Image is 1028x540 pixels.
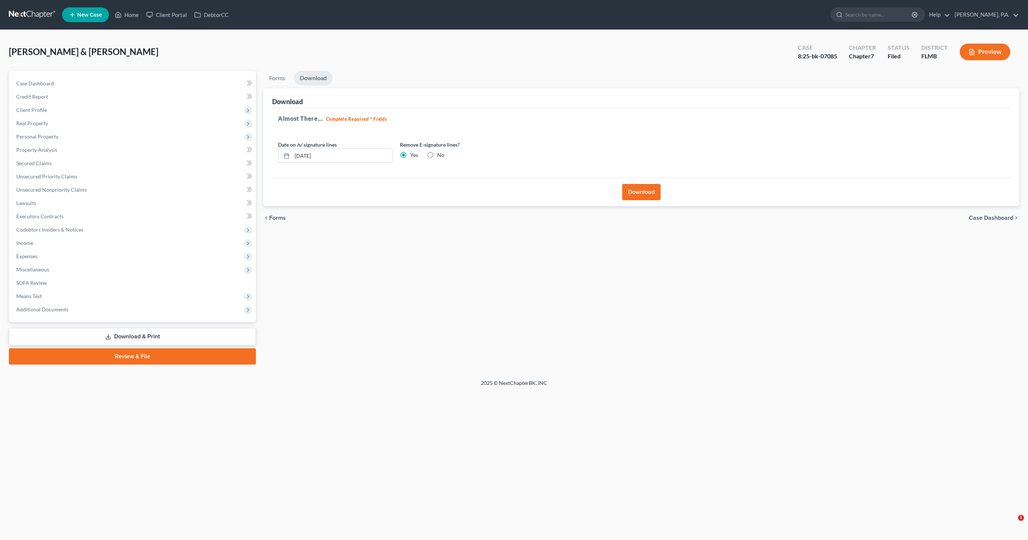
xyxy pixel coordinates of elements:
a: Unsecured Nonpriority Claims [10,183,256,196]
span: Income [16,240,33,246]
span: Lawsuits [16,200,36,206]
a: DebtorCC [191,8,232,21]
label: Yes [410,151,418,159]
div: District [921,44,948,52]
a: Case Dashboard [10,77,256,90]
div: 2025 © NextChapterBK, INC [304,379,724,393]
a: Help [925,8,950,21]
input: MM/DD/YYYY [292,149,392,163]
span: Case Dashboard [969,215,1013,221]
label: Remove E-signature lines? [400,141,514,148]
span: Unsecured Nonpriority Claims [16,187,87,193]
a: Executory Contracts [10,210,256,223]
h5: Almost There... [278,114,1004,123]
label: No [437,151,444,159]
div: Chapter [849,44,876,52]
a: Case Dashboard chevron_right [969,215,1019,221]
iframe: Intercom live chat [1003,515,1021,533]
span: 7 [871,52,874,59]
a: Unsecured Priority Claims [10,170,256,183]
span: Client Profile [16,107,47,113]
div: Chapter [849,52,876,61]
button: Preview [960,44,1010,60]
input: Search by name... [845,8,913,21]
div: 8:25-bk-07085 [798,52,837,61]
i: chevron_right [1013,215,1019,221]
span: Forms [269,215,286,221]
span: Real Property [16,120,48,126]
span: Codebtors Insiders & Notices [16,226,83,233]
span: Executory Contracts [16,213,64,219]
i: chevron_left [263,215,269,221]
strong: Complete Required * Fields [326,116,387,122]
a: Credit Report [10,90,256,103]
a: Lawsuits [10,196,256,210]
span: Credit Report [16,93,48,100]
a: Download [294,71,333,85]
div: Case [798,44,837,52]
span: Secured Claims [16,160,52,166]
div: Status [888,44,909,52]
span: SOFA Review [16,280,47,286]
a: [PERSON_NAME], P.A. [951,8,1019,21]
span: [PERSON_NAME] & [PERSON_NAME] [9,46,158,57]
button: chevron_left Forms [263,215,296,221]
span: Expenses [16,253,37,259]
span: New Case [77,12,102,18]
a: SOFA Review [10,276,256,290]
a: Home [111,8,143,21]
span: Unsecured Priority Claims [16,173,77,180]
a: Client Portal [143,8,191,21]
span: Case Dashboard [16,80,54,86]
span: Property Analysis [16,147,57,153]
span: Personal Property [16,133,58,140]
span: Additional Documents [16,306,68,312]
a: Download & Print [9,328,256,345]
a: Property Analysis [10,143,256,157]
span: 1 [1018,515,1024,521]
a: Forms [263,71,291,85]
span: Miscellaneous [16,266,49,273]
div: FLMB [921,52,948,61]
label: Date on /s/ signature lines [278,141,337,148]
a: Secured Claims [10,157,256,170]
div: Filed [888,52,909,61]
a: Review & File [9,348,256,365]
button: Download [622,184,661,200]
div: Download [272,97,303,106]
span: Means Test [16,293,42,299]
